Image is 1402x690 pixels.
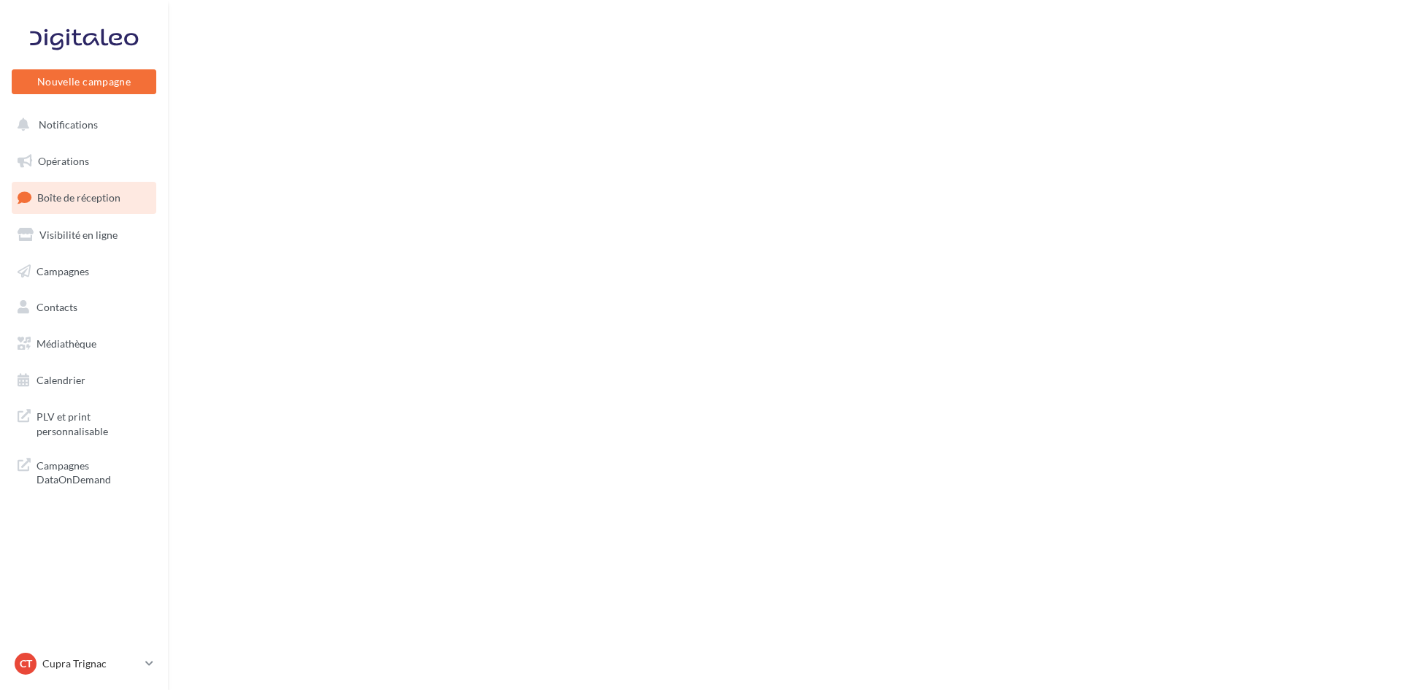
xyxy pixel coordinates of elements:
p: Cupra Trignac [42,656,139,671]
span: Opérations [38,155,89,167]
span: Calendrier [37,374,85,386]
a: Opérations [9,146,159,177]
a: Campagnes DataOnDemand [9,450,159,493]
span: Campagnes [37,264,89,277]
span: Visibilité en ligne [39,229,118,241]
a: Contacts [9,292,159,323]
button: Nouvelle campagne [12,69,156,94]
a: Campagnes [9,256,159,287]
span: Campagnes DataOnDemand [37,456,150,487]
a: Calendrier [9,365,159,396]
span: Notifications [39,118,98,131]
span: Médiathèque [37,337,96,350]
a: CT Cupra Trignac [12,650,156,678]
span: Contacts [37,301,77,313]
span: PLV et print personnalisable [37,407,150,438]
span: CT [20,656,32,671]
a: Médiathèque [9,329,159,359]
span: Boîte de réception [37,191,120,204]
button: Notifications [9,110,153,140]
a: Visibilité en ligne [9,220,159,250]
a: Boîte de réception [9,182,159,213]
a: PLV et print personnalisable [9,401,159,444]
